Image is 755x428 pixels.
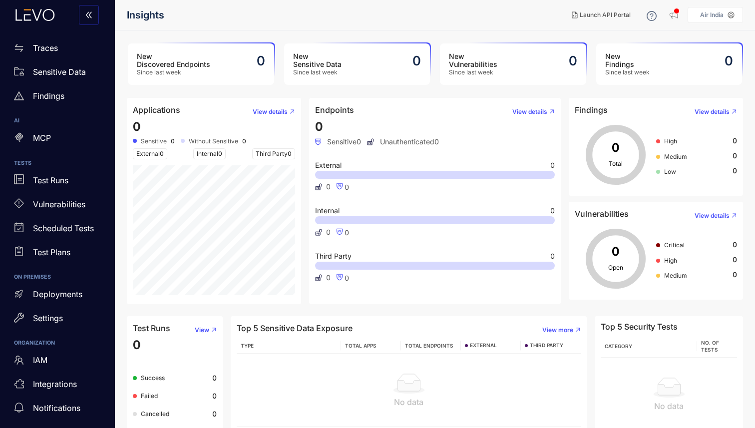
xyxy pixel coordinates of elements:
[550,162,555,169] span: 0
[315,253,352,260] span: Third Party
[695,212,730,219] span: View details
[137,52,210,68] h3: New Discovered Endpoints
[141,138,167,145] span: Sensitive
[141,392,158,400] span: Failed
[137,69,210,76] span: Since last week
[33,67,86,76] p: Sensitive Data
[6,242,109,266] a: Test Plans
[33,200,85,209] p: Vulnerabilities
[664,168,676,175] span: Low
[605,52,650,68] h3: New Findings
[14,91,24,101] span: warning
[550,253,555,260] span: 0
[345,343,377,349] span: TOTAL APPS
[79,5,99,25] button: double-left
[33,290,82,299] p: Deployments
[530,343,563,349] span: THIRD PARTY
[33,224,94,233] p: Scheduled Tests
[293,69,342,76] span: Since last week
[733,256,737,264] span: 0
[664,137,677,145] span: High
[245,104,295,120] button: View details
[141,374,165,382] span: Success
[14,355,24,365] span: team
[14,118,101,124] h6: AI
[6,128,109,152] a: MCP
[33,91,64,100] p: Findings
[564,7,639,23] button: Launch API Portal
[133,338,141,352] span: 0
[733,152,737,160] span: 0
[6,38,109,62] a: Traces
[315,105,354,114] h4: Endpoints
[14,43,24,53] span: swap
[315,138,361,146] span: Sensitive 0
[687,208,737,224] button: View details
[701,340,719,353] span: No. of Tests
[33,380,77,389] p: Integrations
[218,150,222,157] span: 0
[33,248,70,257] p: Test Plans
[345,228,349,237] span: 0
[33,176,68,185] p: Test Runs
[237,324,353,333] h4: Top 5 Sensitive Data Exposure
[725,53,733,68] h2: 0
[293,52,342,68] h3: New Sensitive Data
[405,343,453,349] span: TOTAL ENDPOINTS
[212,392,217,400] b: 0
[6,308,109,332] a: Settings
[601,322,678,331] h4: Top 5 Security Tests
[133,324,170,333] h4: Test Runs
[171,138,175,145] b: 0
[315,119,323,134] span: 0
[326,183,331,191] span: 0
[33,314,63,323] p: Settings
[580,11,631,18] span: Launch API Portal
[664,153,687,160] span: Medium
[367,138,439,146] span: Unauthenticated 0
[575,105,608,114] h4: Findings
[605,343,632,349] span: Category
[605,69,650,76] span: Since last week
[14,160,101,166] h6: TESTS
[550,207,555,214] span: 0
[195,327,209,334] span: View
[127,9,164,21] span: Insights
[6,194,109,218] a: Vulnerabilities
[6,351,109,375] a: IAM
[245,398,573,407] div: No data
[212,410,217,418] b: 0
[133,148,167,159] span: External
[664,241,685,249] span: Critical
[569,53,577,68] h2: 0
[664,257,677,264] span: High
[133,105,180,114] h4: Applications
[733,167,737,175] span: 0
[345,183,349,191] span: 0
[470,343,497,349] span: EXTERNAL
[6,399,109,423] a: Notifications
[687,104,737,120] button: View details
[33,133,51,142] p: MCP
[193,148,226,159] span: Internal
[252,148,295,159] span: Third Party
[412,53,421,68] h2: 0
[85,11,93,20] span: double-left
[187,322,217,338] button: View
[33,43,58,52] p: Traces
[6,170,109,194] a: Test Runs
[605,402,733,411] div: No data
[14,274,101,280] h6: ON PREMISES
[6,284,109,308] a: Deployments
[6,62,109,86] a: Sensitive Data
[133,119,141,134] span: 0
[504,104,555,120] button: View details
[326,274,331,282] span: 0
[575,209,629,218] h4: Vulnerabilities
[160,150,164,157] span: 0
[257,53,265,68] h2: 0
[449,69,497,76] span: Since last week
[33,356,47,365] p: IAM
[512,108,547,115] span: View details
[212,374,217,382] b: 0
